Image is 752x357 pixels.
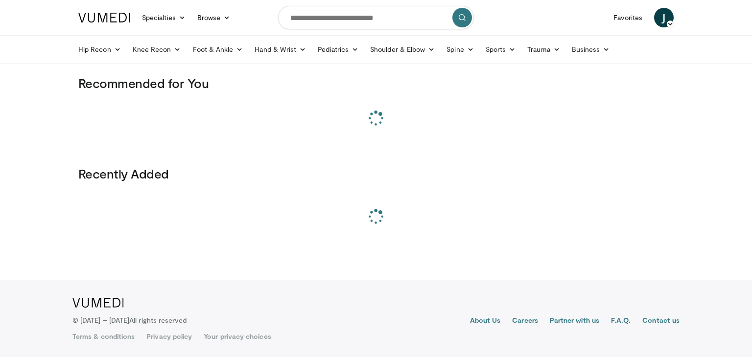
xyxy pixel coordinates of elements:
a: Business [566,40,616,59]
img: VuMedi Logo [72,298,124,308]
a: F.A.Q. [611,315,631,327]
span: All rights reserved [129,316,187,324]
a: Spine [441,40,479,59]
a: Partner with us [550,315,599,327]
a: Hip Recon [72,40,127,59]
a: Privacy policy [146,332,192,341]
h3: Recommended for You [78,75,674,91]
a: Browse [191,8,236,27]
a: Trauma [521,40,566,59]
a: Favorites [608,8,648,27]
a: Knee Recon [127,40,187,59]
img: VuMedi Logo [78,13,130,22]
a: Shoulder & Elbow [364,40,441,59]
a: About Us [470,315,501,327]
a: Pediatrics [312,40,364,59]
a: J [654,8,674,27]
a: Sports [480,40,522,59]
a: Foot & Ankle [187,40,249,59]
p: © [DATE] – [DATE] [72,315,187,325]
a: Careers [512,315,538,327]
a: Your privacy choices [204,332,271,341]
a: Hand & Wrist [249,40,312,59]
a: Terms & conditions [72,332,135,341]
h3: Recently Added [78,166,674,181]
a: Specialties [136,8,191,27]
a: Contact us [642,315,680,327]
input: Search topics, interventions [278,6,474,29]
